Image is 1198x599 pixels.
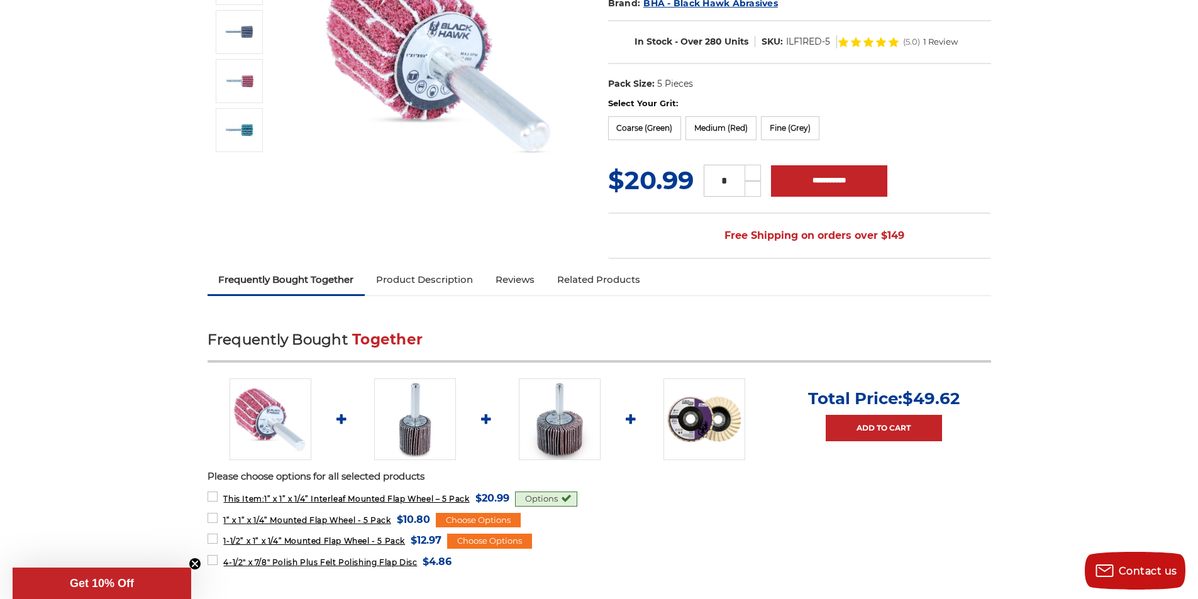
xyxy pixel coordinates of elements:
div: Choose Options [447,534,532,549]
span: Contact us [1119,565,1177,577]
strong: This Item: [223,494,264,503]
span: $20.99 [475,490,509,507]
span: $20.99 [608,165,694,195]
div: Get 10% OffClose teaser [13,568,191,599]
span: $12.97 [411,532,441,549]
div: Choose Options [436,513,521,528]
label: Select Your Grit: [608,97,991,110]
a: Reviews [484,266,546,294]
a: Related Products [546,266,652,294]
button: Contact us [1085,552,1185,590]
span: 1” x 1” x 1/4” Interleaf Mounted Flap Wheel – 5 Pack [223,494,469,503]
span: Get 10% Off [70,577,134,590]
span: $10.80 [397,511,430,528]
p: Total Price: [808,388,960,409]
span: $49.62 [902,388,960,409]
span: 4-1/2" x 7/8" Polish Plus Felt Polishing Flap Disc [223,558,417,567]
span: 1 Review [923,38,958,46]
span: Together [352,331,423,348]
span: In Stock [635,36,672,47]
img: 1” x 1” x 1/4” Interleaf Mounted Flap Wheel – 5 Pack [224,65,255,97]
div: Options [515,492,577,507]
dd: 5 Pieces [657,77,693,91]
span: 1-1/2” x 1” x 1/4” Mounted Flap Wheel - 5 Pack [223,536,405,546]
button: Close teaser [189,558,201,570]
a: Frequently Bought Together [208,266,365,294]
p: Please choose options for all selected products [208,470,991,484]
span: Free Shipping on orders over $149 [694,223,904,248]
dt: SKU: [762,35,783,48]
img: 1” x 1” x 1/4” Interleaf Mounted Flap Wheel – 5 Pack [224,114,255,146]
img: 1” x 1” x 1/4” Interleaf Mounted Flap Wheel – 5 Pack [230,378,311,460]
img: 1” x 1” x 1/4” Interleaf Mounted Flap Wheel – 5 Pack [224,16,255,48]
span: (5.0) [903,38,920,46]
dt: Pack Size: [608,77,655,91]
a: Add to Cart [826,415,942,441]
span: Frequently Bought [208,331,348,348]
span: Units [724,36,748,47]
span: $4.86 [423,553,452,570]
span: - Over [675,36,702,47]
a: Product Description [365,266,484,294]
dd: ILF1RED-5 [786,35,830,48]
span: 1” x 1” x 1/4” Mounted Flap Wheel - 5 Pack [223,515,391,525]
span: 280 [705,36,722,47]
